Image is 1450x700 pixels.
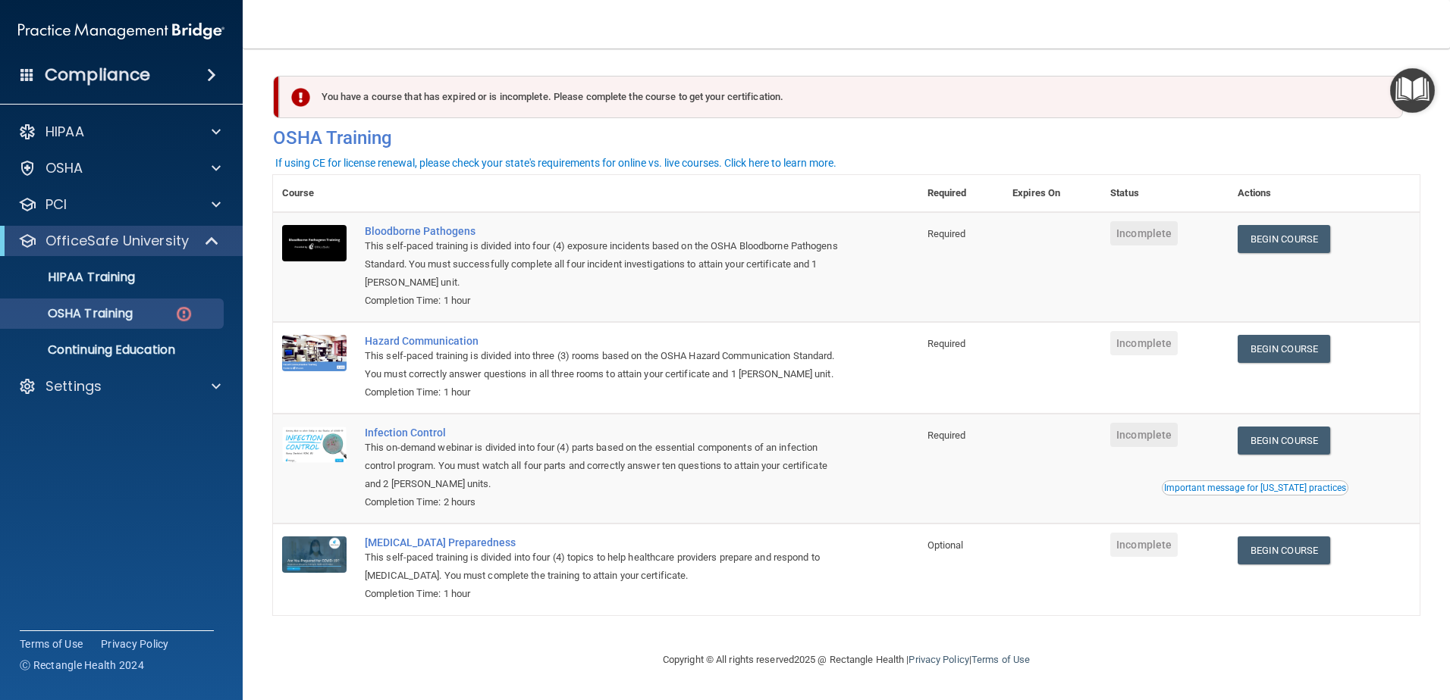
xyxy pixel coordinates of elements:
[10,306,133,321] p: OSHA Training
[1188,592,1432,653] iframe: Drift Widget Chat Controller
[18,232,220,250] a: OfficeSafe University
[46,195,67,214] p: PCI
[1390,68,1435,113] button: Open Resource Center
[46,232,189,250] p: OfficeSafe University
[101,636,169,652] a: Privacy Policy
[365,383,843,402] div: Completion Time: 1 hour
[365,439,843,493] div: This on-demand webinar is divided into four (4) parts based on the essential components of an inf...
[46,377,102,395] p: Settings
[365,548,843,585] div: This self-paced training is divided into four (4) topics to help healthcare providers prepare and...
[275,158,836,168] div: If using CE for license renewal, please check your state's requirements for online vs. live cours...
[570,636,1123,684] div: Copyright © All rights reserved 2025 @ Rectangle Health | |
[1110,533,1178,557] span: Incomplete
[1110,331,1178,355] span: Incomplete
[1164,483,1346,492] div: Important message for [US_STATE] practices
[927,338,966,349] span: Required
[18,159,221,177] a: OSHA
[10,270,135,285] p: HIPAA Training
[18,377,221,395] a: Settings
[365,493,843,511] div: Completion Time: 2 hours
[365,427,843,439] a: Infection Control
[20,636,83,652] a: Terms of Use
[1162,480,1348,495] button: Read this if you are a dental practitioner in the state of CA
[1003,175,1101,212] th: Expires On
[20,658,144,673] span: Ⓒ Rectangle Health 2024
[279,76,1403,118] div: You have a course that has expired or is incomplete. Please complete the course to get your certi...
[1110,221,1178,245] span: Incomplete
[365,237,843,292] div: This self-paced training is divided into four (4) exposure incidents based on the OSHA Bloodborne...
[1238,225,1330,253] a: Begin Course
[18,123,221,141] a: HIPAA
[18,195,221,214] a: PCI
[45,64,150,86] h4: Compliance
[273,175,356,212] th: Course
[365,335,843,347] a: Hazard Communication
[18,16,224,46] img: PMB logo
[365,347,843,383] div: This self-paced training is divided into three (3) rooms based on the OSHA Hazard Communication S...
[365,292,843,310] div: Completion Time: 1 hour
[918,175,1003,212] th: Required
[365,585,843,603] div: Completion Time: 1 hour
[291,88,310,107] img: exclamation-circle-solid-danger.72ef9ffc.png
[273,127,1420,148] h4: OSHA Training
[46,123,84,141] p: HIPAA
[1101,175,1229,212] th: Status
[174,305,193,323] img: danger-circle.6113f641.png
[1238,427,1330,455] a: Begin Course
[1238,335,1330,363] a: Begin Course
[927,539,964,551] span: Optional
[909,654,968,665] a: Privacy Policy
[927,430,966,441] span: Required
[273,155,839,170] button: If using CE for license renewal, please check your state's requirements for online vs. live cours...
[10,342,217,358] p: Continuing Education
[365,536,843,548] a: [MEDICAL_DATA] Preparedness
[365,225,843,237] a: Bloodborne Pathogens
[46,159,83,177] p: OSHA
[971,654,1030,665] a: Terms of Use
[1110,423,1178,447] span: Incomplete
[1229,175,1420,212] th: Actions
[1238,536,1330,564] a: Begin Course
[927,228,966,239] span: Required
